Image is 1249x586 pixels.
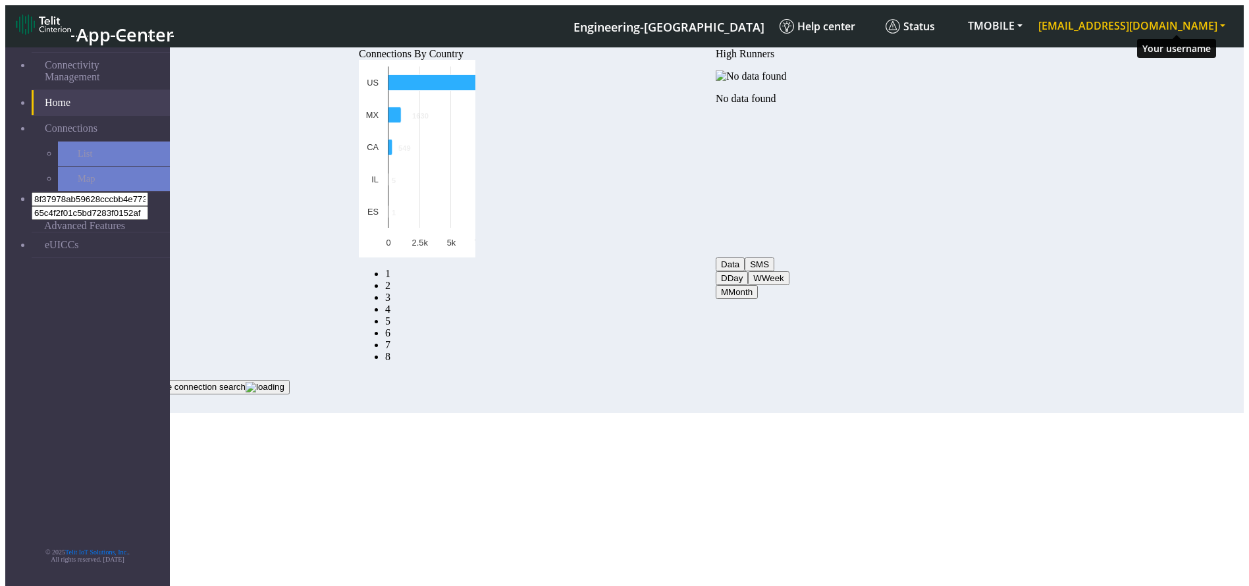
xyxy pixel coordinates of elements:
span: App Center [76,22,174,47]
img: knowledge.svg [780,19,794,34]
text: 1 [392,209,396,217]
button: TMOBILE [960,14,1030,38]
a: Connections By Country [385,268,390,279]
text: 2.5k [412,238,429,248]
a: Usage per Country [385,292,390,303]
text: 7.5k [475,238,491,248]
span: Help center [780,19,855,34]
span: List [78,148,92,159]
text: 549 [398,144,411,152]
button: WWeek [748,271,789,285]
a: Home [32,90,170,115]
nav: Summary paging [359,268,475,363]
a: 14 Days Trend [385,327,390,338]
span: Week [762,273,784,283]
button: DDay [716,271,748,285]
a: Usage by Carrier [385,315,390,327]
text: 5 [392,176,396,184]
a: Not Connected for 30 days [385,351,390,362]
button: SMS [745,257,774,271]
a: Connections [32,116,170,141]
button: [EMAIL_ADDRESS][DOMAIN_NAME] [1030,14,1233,38]
div: LOCATION OF CONNECTIONS [5,380,1063,394]
a: Help center [774,14,880,39]
a: Connectivity Management [32,53,170,90]
text: CA [367,142,379,152]
p: No data found [716,93,832,105]
img: status.svg [886,19,900,34]
a: List [58,142,170,166]
span: Connections [45,122,97,134]
span: Day [728,273,743,283]
text: ES [367,207,379,217]
a: App Center [16,11,172,42]
button: MMonth [716,285,758,299]
text: 5k [447,238,456,248]
img: loading [246,382,284,392]
div: Your username [1137,39,1216,58]
a: Status [880,14,960,39]
text: IL [371,174,379,184]
text: 1630 [412,112,429,120]
span: M [721,287,728,297]
button: Data [716,257,745,271]
img: logo-telit-cinterion-gw-new.png [16,14,71,35]
a: Carrier [385,280,390,291]
a: eUICCs [32,232,170,257]
img: No data found [716,70,787,82]
text: US [367,78,379,88]
a: Map [58,167,170,191]
div: Loading... [5,394,1063,406]
span: Map [78,173,95,184]
div: High Runners [716,48,832,60]
a: Connections By Carrier [385,304,390,315]
span: Engineering-[GEOGRAPHIC_DATA] [573,19,764,35]
text: MX [366,110,379,120]
span: Month [728,287,753,297]
span: Status [886,19,935,34]
a: Zero Session [385,339,390,350]
span: W [753,273,762,283]
button: Use connection search [151,380,290,394]
text: 0 [386,238,390,248]
div: Connections By Country [359,48,475,60]
span: Advanced Features [44,220,125,232]
a: Your current platform instance [573,14,764,38]
span: D [721,273,728,283]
